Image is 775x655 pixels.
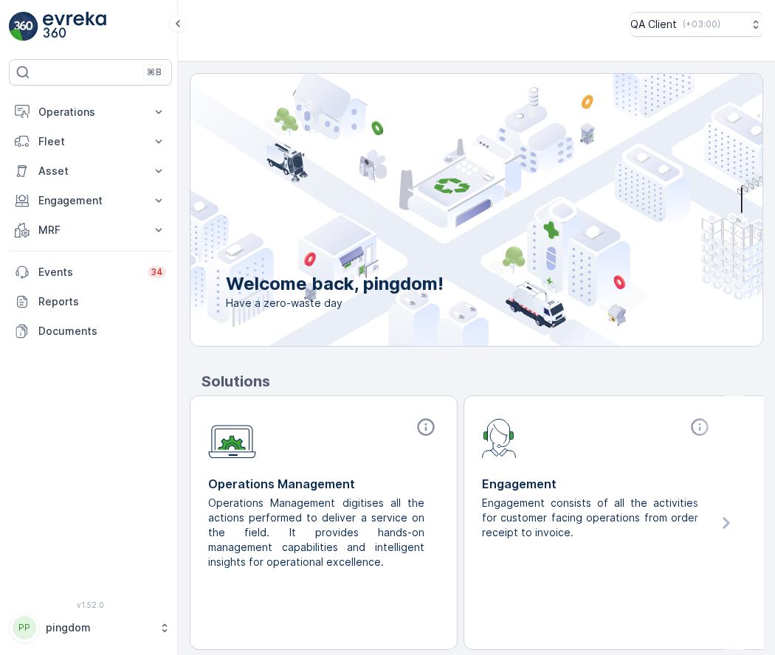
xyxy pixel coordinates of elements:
img: module-icon [208,417,256,459]
p: ( +03:00 ) [683,18,720,30]
p: Engagement [38,193,142,208]
button: Engagement [9,186,172,215]
p: Operations [38,105,142,119]
img: city illustration [124,74,762,346]
button: Asset [9,156,172,186]
p: ⌘B [147,66,162,78]
p: Solutions [201,370,763,392]
p: Operations Management [208,475,439,493]
p: Reports [38,294,166,309]
button: MRF [9,215,172,245]
a: Documents [9,316,172,346]
span: Have a zero-waste day [226,296,444,311]
button: QA Client(+03:00) [630,12,763,37]
img: module-icon [482,417,517,458]
p: pingdom [46,620,151,635]
span: v 1.52.0 [9,600,172,609]
p: 34 [151,266,163,278]
a: Events34 [9,257,172,287]
p: Asset [38,164,142,179]
a: Reports [9,287,172,316]
div: PP [13,616,36,640]
p: MRF [38,223,142,238]
button: Fleet [9,127,172,156]
p: Operations Management digitises all the actions performed to deliver a service on the field. It p... [208,496,427,569]
button: PPpingdom [9,612,172,643]
p: QA Client [630,17,677,32]
p: Engagement consists of all the activities for customer facing operations from order receipt to in... [482,496,701,540]
p: Events [38,265,139,280]
p: Documents [38,324,166,339]
p: Engagement [482,475,713,493]
button: Operations [9,97,172,127]
img: logo_light-DOdMpM7g.png [43,12,106,41]
img: logo [9,12,38,41]
p: Fleet [38,134,142,149]
p: Welcome back, pingdom! [226,272,444,296]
